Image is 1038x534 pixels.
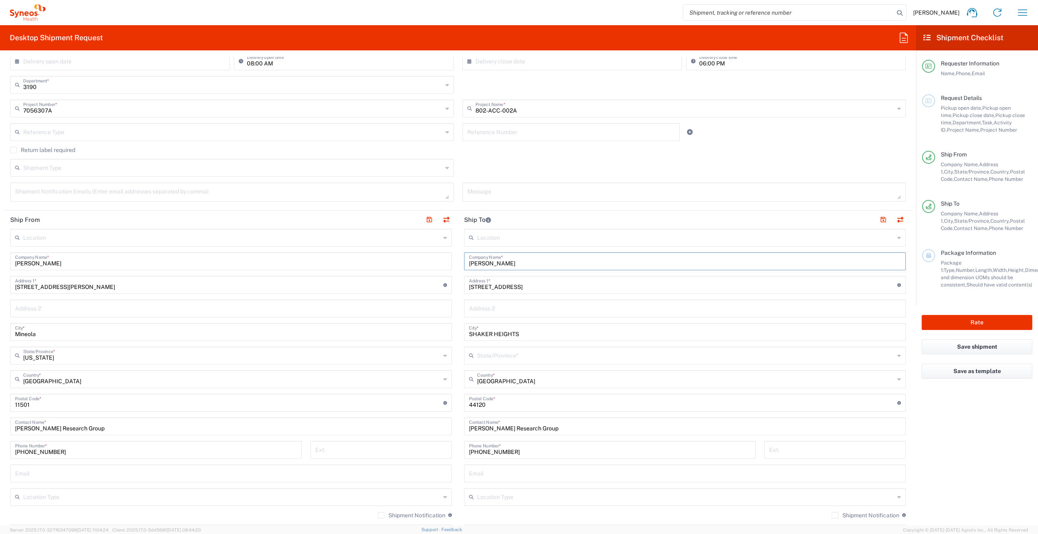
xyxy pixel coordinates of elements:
h2: Desktop Shipment Request [10,33,103,43]
span: Department, [953,119,982,126]
span: Email [972,70,985,76]
a: Feedback [441,527,462,532]
span: Ship To [941,200,959,207]
a: Support [421,527,442,532]
label: Return label required [10,147,75,153]
span: Project Number [980,127,1017,133]
span: [DATE] 08:44:20 [167,527,201,532]
span: Server: 2025.17.0-327f6347098 [10,527,109,532]
span: City, [944,169,954,175]
label: Shipment Notification [832,512,899,519]
span: Number, [956,267,975,273]
span: Length, [975,267,993,273]
span: Phone Number [989,225,1023,231]
span: Should have valid content(s) [966,282,1032,288]
span: Project Name, [947,127,980,133]
span: Requester Information [941,60,999,67]
span: State/Province, [954,169,990,175]
span: Country, [990,169,1010,175]
button: Save shipment [922,339,1032,354]
a: Add Reference [684,126,696,138]
span: Contact Name, [954,225,989,231]
span: City, [944,218,954,224]
span: Contact Name, [954,176,989,182]
span: Name, [941,70,956,76]
button: Save as template [922,364,1032,379]
span: Phone, [956,70,972,76]
span: Ship From [941,151,967,158]
span: State/Province, [954,218,990,224]
span: Copyright © [DATE]-[DATE] Agistix Inc., All Rights Reserved [903,526,1028,534]
span: Task, [982,119,994,126]
h2: Ship To [464,216,491,224]
span: Width, [993,267,1008,273]
span: Package Information [941,250,996,256]
button: Rate [922,315,1032,330]
span: Country, [990,218,1010,224]
span: Request Details [941,95,982,101]
span: [PERSON_NAME] [913,9,959,16]
span: Client: 2025.17.0-5dd568f [112,527,201,532]
input: Shipment, tracking or reference number [683,5,894,20]
span: Pickup close date, [953,112,995,118]
h2: Ship From [10,216,40,224]
h2: Shipment Checklist [923,33,1003,43]
span: Type, [944,267,956,273]
span: Phone Number [989,176,1023,182]
span: Pickup open date, [941,105,982,111]
span: Company Name, [941,211,979,217]
label: Shipment Notification [378,512,445,519]
span: [DATE] 11:04:24 [77,527,109,532]
span: Height, [1008,267,1025,273]
span: Company Name, [941,161,979,167]
span: Package 1: [941,260,962,273]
